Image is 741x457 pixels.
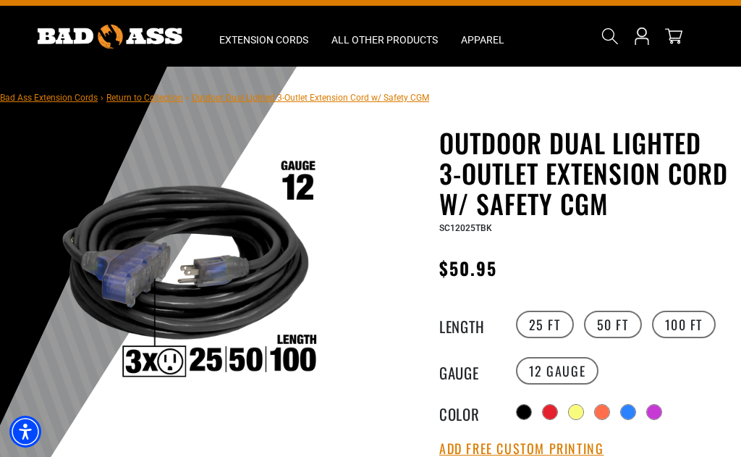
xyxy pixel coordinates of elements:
[320,6,449,67] summary: All Other Products
[598,25,622,48] summary: Search
[439,441,604,457] button: Add Free Custom Printing
[186,93,189,103] span: ›
[331,33,438,46] span: All Other Products
[208,6,320,67] summary: Extension Cords
[630,6,653,67] a: Open this option
[439,255,497,281] span: $50.95
[439,223,492,233] span: SC12025TBK
[9,416,41,448] div: Accessibility Menu
[106,93,183,103] a: Return to Collection
[652,311,716,338] label: 100 FT
[439,361,512,380] legend: Gauge
[449,6,516,67] summary: Apparel
[439,127,730,219] h1: Outdoor Dual Lighted 3-Outlet Extension Cord w/ Safety CGM
[516,311,574,338] label: 25 FT
[38,25,182,49] img: Bad Ass Extension Cords
[516,357,599,385] label: 12 Gauge
[584,311,642,338] label: 50 FT
[662,28,685,45] a: cart
[192,93,429,103] span: Outdoor Dual Lighted 3-Outlet Extension Cord w/ Safety CGM
[219,33,308,46] span: Extension Cords
[461,33,504,46] span: Apparel
[101,93,103,103] span: ›
[439,403,512,422] legend: Color
[439,315,512,334] legend: Length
